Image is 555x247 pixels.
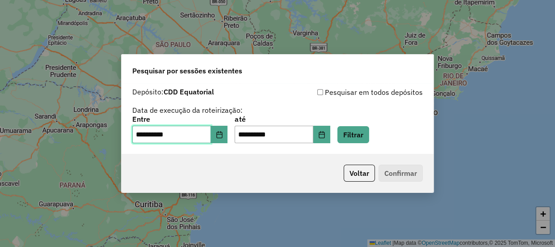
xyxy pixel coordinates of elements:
div: Pesquisar em todos depósitos [277,87,423,98]
label: Data de execução da roteirização: [132,105,243,115]
label: até [235,114,330,124]
label: Entre [132,114,227,124]
button: Filtrar [337,126,369,143]
button: Choose Date [313,126,330,144]
strong: CDD Equatorial [164,87,214,96]
span: Pesquisar por sessões existentes [132,65,242,76]
label: Depósito: [132,86,214,97]
button: Choose Date [211,126,228,144]
button: Voltar [344,165,375,182]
